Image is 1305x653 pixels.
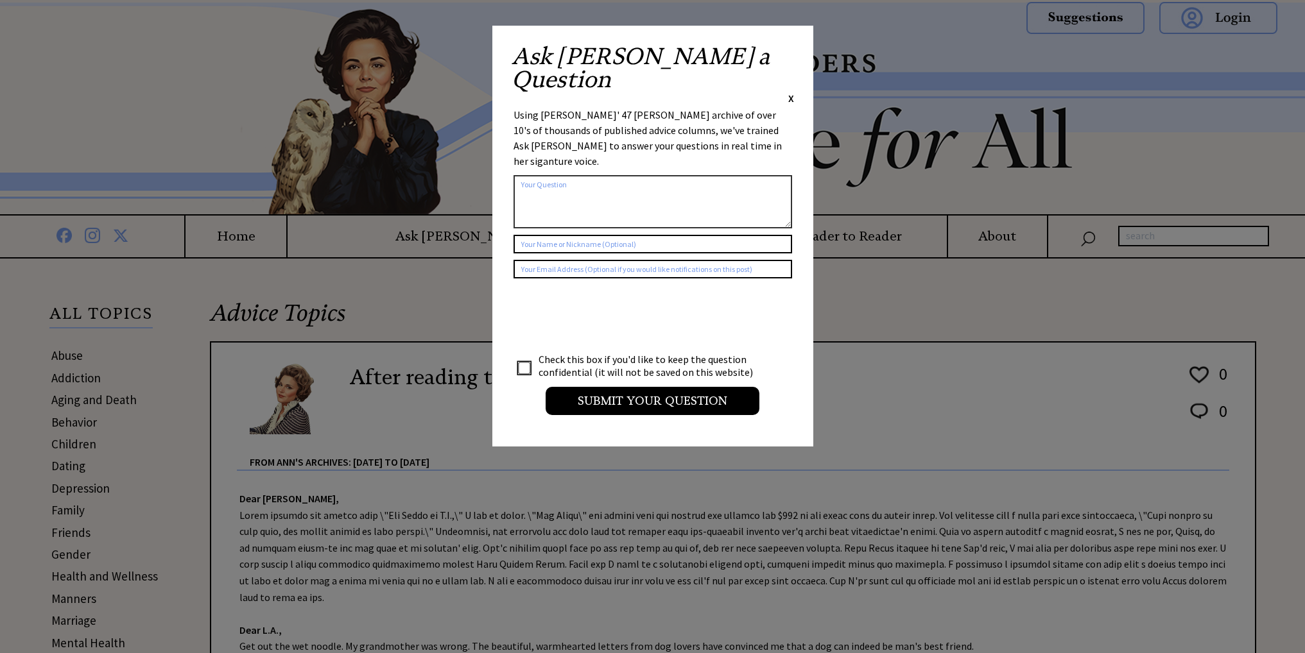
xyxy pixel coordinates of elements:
[514,107,792,169] div: Using [PERSON_NAME]' 47 [PERSON_NAME] archive of over 10's of thousands of published advice colum...
[514,235,792,253] input: Your Name or Nickname (Optional)
[514,291,709,341] iframe: reCAPTCHA
[546,387,759,415] input: Submit your Question
[788,92,794,105] span: X
[512,45,794,91] h2: Ask [PERSON_NAME] a Question
[514,260,792,278] input: Your Email Address (Optional if you would like notifications on this post)
[538,352,765,379] td: Check this box if you'd like to keep the question confidential (it will not be saved on this webs...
